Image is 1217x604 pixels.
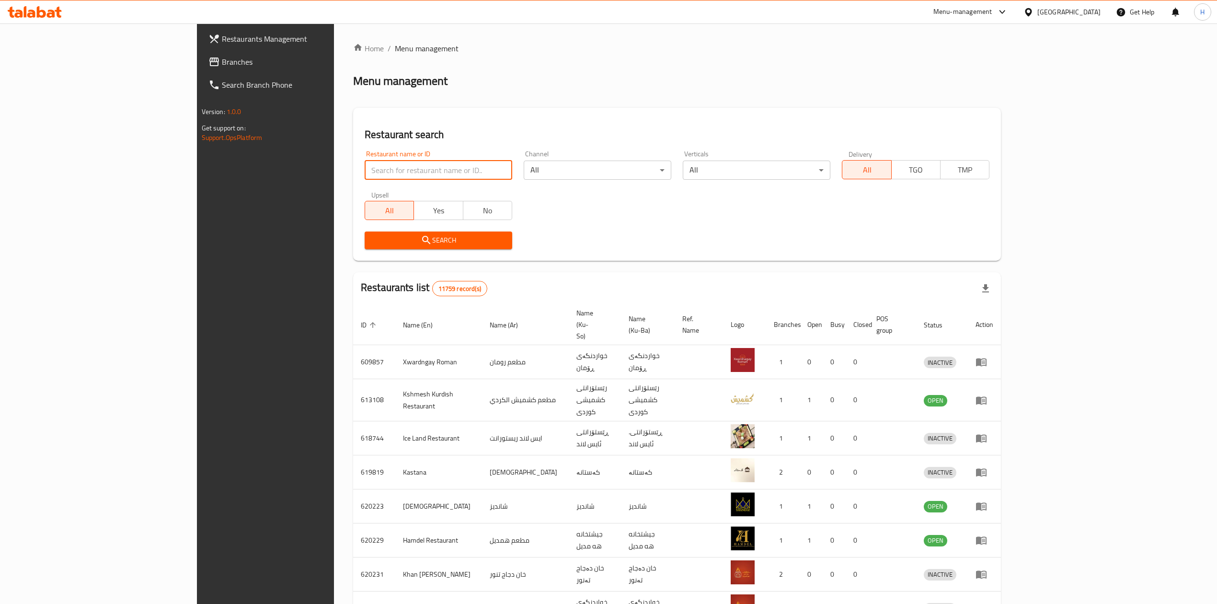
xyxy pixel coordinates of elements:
td: Xwardngay Roman [395,345,482,379]
td: 1 [766,345,800,379]
td: 0 [846,379,869,421]
td: Kshmesh Kurdish Restaurant [395,379,482,421]
td: 1 [800,489,823,523]
span: All [369,204,410,218]
button: No [463,201,512,220]
td: [DEMOGRAPHIC_DATA] [482,455,569,489]
td: 1 [800,379,823,421]
td: مطعم رومان [482,345,569,379]
label: Delivery [849,151,873,157]
div: Menu [976,356,993,368]
button: TMP [940,160,989,179]
td: Ice Land Restaurant [395,421,482,455]
span: Get support on: [202,122,246,134]
span: OPEN [924,395,947,406]
td: خان دجاج تنور [482,558,569,592]
img: Hamdel Restaurant [731,526,755,550]
h2: Menu management [353,73,448,89]
span: INACTIVE [924,433,956,444]
button: Search [365,232,512,249]
td: 0 [823,558,846,592]
nav: breadcrumb [353,43,1001,54]
div: Menu [976,432,993,444]
span: H [1200,7,1205,17]
span: Name (En) [403,319,445,331]
div: Menu [976,534,993,546]
div: Export file [974,277,997,300]
img: Kastana [731,458,755,482]
td: جيشتخانه هه مديل [569,523,621,558]
td: Hamdel Restaurant [395,523,482,558]
span: Status [924,319,955,331]
span: OPEN [924,501,947,512]
span: Restaurants Management [222,33,392,45]
span: TMP [944,163,986,177]
img: Shandiz [731,492,755,516]
th: Busy [823,304,846,345]
td: 1 [766,489,800,523]
td: 0 [800,558,823,592]
td: ايس لاند ريستورانت [482,421,569,455]
div: Menu [976,569,993,580]
span: ID [361,319,379,331]
span: Name (Ku-Ba) [629,313,663,336]
td: 0 [846,558,869,592]
td: شانديز [569,489,621,523]
td: 0 [823,345,846,379]
a: Branches [201,50,400,73]
span: OPEN [924,535,947,546]
span: Version: [202,105,225,118]
h2: Restaurant search [365,128,989,142]
span: Search Branch Phone [222,79,392,91]
div: INACTIVE [924,357,956,368]
th: Action [968,304,1001,345]
span: 11759 record(s) [433,284,487,293]
img: Khan Dejaj Tanoor [731,560,755,584]
td: 0 [846,345,869,379]
td: 0 [846,455,869,489]
button: All [365,201,414,220]
label: Upsell [371,191,389,198]
td: کەستانە [569,455,621,489]
td: 0 [800,345,823,379]
span: All [846,163,887,177]
span: Name (Ku-So) [576,307,609,342]
span: TGO [896,163,937,177]
a: Support.OpsPlatform [202,131,263,144]
span: POS group [876,313,905,336]
th: Closed [846,304,869,345]
td: 2 [766,558,800,592]
th: Logo [723,304,766,345]
td: 1 [766,379,800,421]
span: INACTIVE [924,569,956,580]
td: خواردنگەی ڕۆمان [569,345,621,379]
td: خواردنگەی ڕۆمان [621,345,675,379]
td: .ڕێستۆرانتی ئایس لاند [621,421,675,455]
td: 0 [823,489,846,523]
span: Ref. Name [682,313,712,336]
td: 1 [766,523,800,558]
div: All [683,161,830,180]
td: 0 [823,455,846,489]
td: شانديز [621,489,675,523]
td: 0 [846,523,869,558]
span: Menu management [395,43,459,54]
td: خان دەجاج تەنور [621,558,675,592]
div: [GEOGRAPHIC_DATA] [1037,7,1101,17]
span: Name (Ar) [490,319,530,331]
td: Khan [PERSON_NAME] [395,558,482,592]
div: Menu [976,466,993,478]
a: Restaurants Management [201,27,400,50]
span: INACTIVE [924,467,956,478]
td: شانديز [482,489,569,523]
input: Search for restaurant name or ID.. [365,161,512,180]
button: Yes [413,201,463,220]
button: TGO [891,160,941,179]
span: 1.0.0 [227,105,241,118]
td: رێستۆرانتی کشمیشى كوردى [621,379,675,421]
span: Search [372,234,505,246]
